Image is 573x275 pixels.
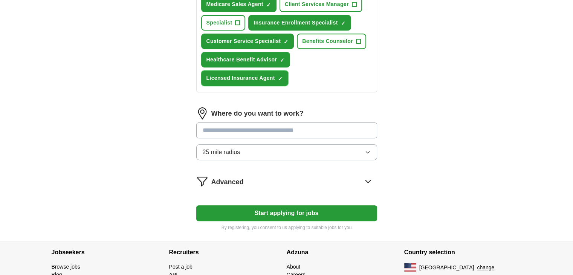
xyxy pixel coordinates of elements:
button: Specialist [201,15,246,31]
button: change [477,264,494,272]
span: ✓ [280,57,284,63]
span: Healthcare Benefit Advisor [206,56,277,64]
button: Insurance Enrollment Specialist✓ [248,15,351,31]
label: Where do you want to work? [211,108,304,119]
button: Start applying for jobs [196,205,377,221]
button: Customer Service Specialist✓ [201,34,294,49]
button: 25 mile radius [196,144,377,160]
span: ✓ [278,76,283,82]
span: Licensed Insurance Agent [206,74,275,82]
a: Browse jobs [52,264,80,270]
span: Medicare Sales Agent [206,0,263,8]
span: 25 mile radius [203,148,240,157]
img: filter [196,175,208,187]
button: Licensed Insurance Agent✓ [201,70,288,86]
span: Specialist [206,19,232,27]
span: Customer Service Specialist [206,37,281,45]
span: Client Services Manager [285,0,349,8]
button: Healthcare Benefit Advisor✓ [201,52,290,67]
h4: Country selection [404,242,522,263]
span: ✓ [266,2,271,8]
span: Advanced [211,177,244,187]
span: ✓ [284,39,288,45]
span: Insurance Enrollment Specialist [254,19,338,27]
span: [GEOGRAPHIC_DATA] [419,264,474,272]
a: Post a job [169,264,193,270]
img: US flag [404,263,416,272]
p: By registering, you consent to us applying to suitable jobs for you [196,224,377,231]
span: ✓ [341,20,345,26]
span: Benefits Counselor [302,37,353,45]
img: location.png [196,107,208,119]
a: About [287,264,301,270]
button: Benefits Counselor [297,34,366,49]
